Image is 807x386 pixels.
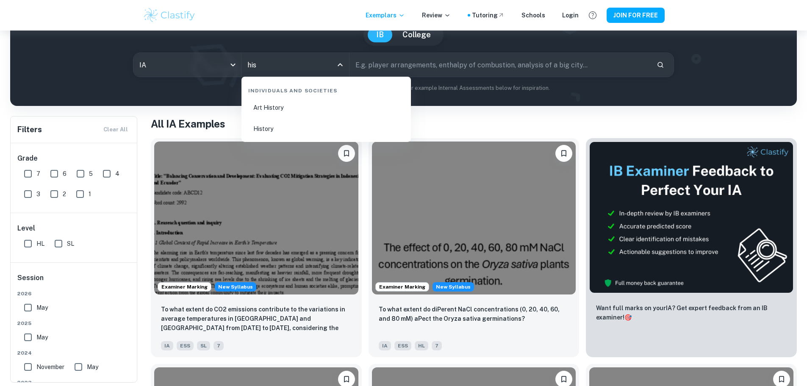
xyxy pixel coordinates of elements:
a: Login [562,11,579,20]
button: Please log in to bookmark exemplars [555,145,572,162]
span: 2 [63,189,66,199]
p: To what extent do CO2 emissions contribute to the variations in average temperatures in Indonesia... [161,305,352,333]
button: Please log in to bookmark exemplars [338,145,355,162]
div: IA [133,53,241,77]
span: SL [67,239,74,248]
span: May [87,362,98,372]
a: Examiner MarkingStarting from the May 2026 session, the ESS IA requirements have changed. We crea... [369,138,580,357]
span: 7 [36,169,40,178]
a: Schools [521,11,545,20]
img: ESS IA example thumbnail: To what extent do diPerent NaCl concentr [372,142,576,294]
button: IB [368,27,392,42]
input: E.g. player arrangements, enthalpy of combustion, analysis of a big city... [349,53,650,77]
button: JOIN FOR FREE [607,8,665,23]
span: 4 [115,169,119,178]
p: Want full marks on your IA ? Get expert feedback from an IB examiner! [596,303,787,322]
img: Thumbnail [589,142,793,293]
img: ESS IA example thumbnail: To what extent do CO2 emissions contribu [154,142,358,294]
div: Starting from the May 2026 session, the ESS IA requirements have changed. We created this exempla... [433,282,474,292]
li: History [245,119,408,139]
span: New Syllabus [433,282,474,292]
span: IA [379,341,391,350]
h6: Grade [17,153,131,164]
span: 2024 [17,349,131,357]
span: 2025 [17,319,131,327]
span: 3 [36,189,40,199]
span: Examiner Marking [158,283,211,291]
span: 🎯 [624,314,632,321]
button: College [394,27,439,42]
div: Starting from the May 2026 session, the ESS IA requirements have changed. We created this exempla... [215,282,256,292]
span: November [36,362,64,372]
span: Examiner Marking [376,283,429,291]
p: To what extent do diPerent NaCl concentrations (0, 20, 40, 60, and 80 mM) aPect the Oryza sativa ... [379,305,569,323]
a: ThumbnailWant full marks on yourIA? Get expert feedback from an IB examiner! [586,138,797,357]
h6: Level [17,223,131,233]
span: 6 [63,169,67,178]
p: Review [422,11,451,20]
p: Not sure what to search for? You can always look through our example Internal Assessments below f... [17,84,790,92]
span: 2026 [17,290,131,297]
img: Clastify logo [143,7,197,24]
a: Examiner MarkingStarting from the May 2026 session, the ESS IA requirements have changed. We crea... [151,138,362,357]
button: Help and Feedback [585,8,600,22]
span: 7 [432,341,442,350]
span: May [36,303,48,312]
span: HL [415,341,428,350]
span: 1 [89,189,91,199]
span: New Syllabus [215,282,256,292]
span: HL [36,239,44,248]
div: Individuals and Societies [245,80,408,98]
span: ESS [177,341,194,350]
p: Exemplars [366,11,405,20]
span: IA [161,341,173,350]
a: Tutoring [472,11,505,20]
span: 7 [214,341,224,350]
span: May [36,333,48,342]
h1: All IA Examples [151,116,797,131]
h6: Session [17,273,131,290]
button: Close [334,59,346,71]
span: SL [197,341,210,350]
span: 5 [89,169,93,178]
li: Art History [245,98,408,117]
h6: Filters [17,124,42,136]
span: ESS [394,341,411,350]
button: Search [653,58,668,72]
